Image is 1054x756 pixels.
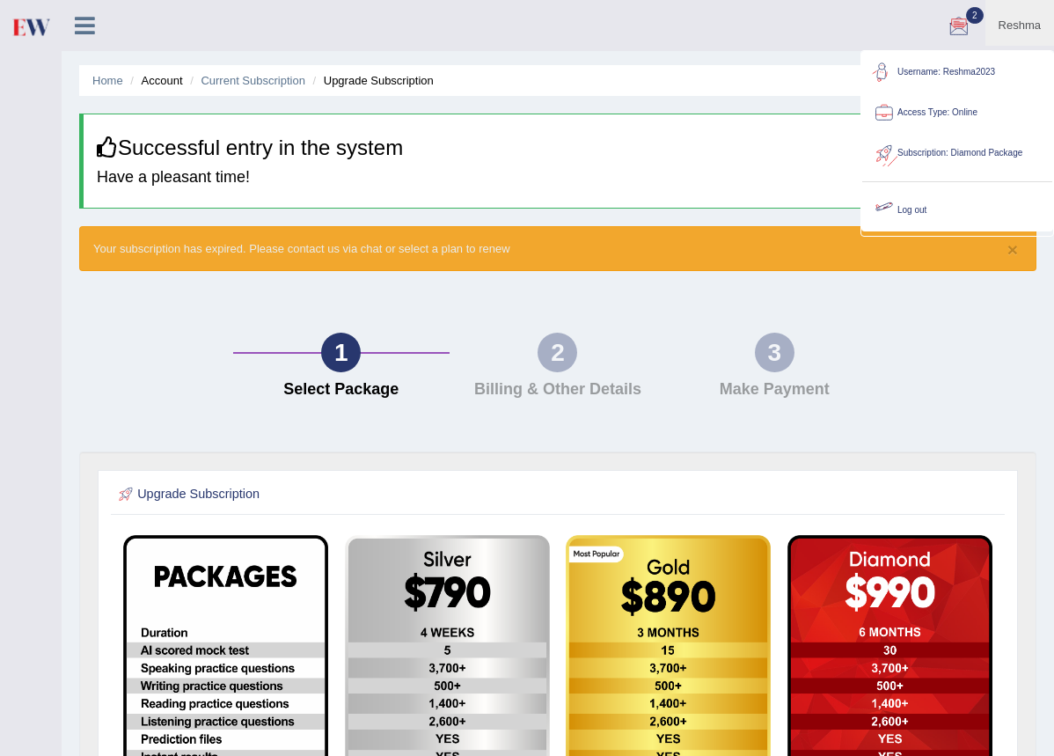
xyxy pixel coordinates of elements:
[862,190,1052,231] a: Log out
[675,381,874,399] h4: Make Payment
[538,333,577,372] div: 2
[862,133,1052,173] a: Subscription: Diamond Package
[755,333,794,372] div: 3
[79,226,1036,271] div: Your subscription has expired. Please contact us via chat or select a plan to renew
[1007,240,1018,259] button: ×
[126,72,182,89] li: Account
[862,52,1052,92] a: Username: Reshma2023
[115,483,664,506] h2: Upgrade Subscription
[321,333,361,372] div: 1
[458,381,657,399] h4: Billing & Other Details
[862,92,1052,133] a: Access Type: Online
[97,169,1022,187] h4: Have a pleasant time!
[201,74,305,87] a: Current Subscription
[966,7,984,24] span: 2
[309,72,434,89] li: Upgrade Subscription
[92,74,123,87] a: Home
[242,381,441,399] h4: Select Package
[97,136,1022,159] h3: Successful entry in the system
